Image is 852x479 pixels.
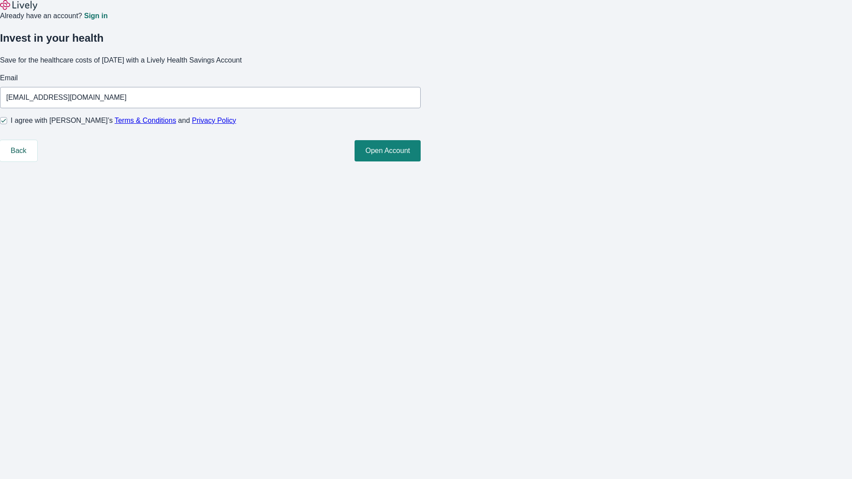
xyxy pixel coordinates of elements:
a: Sign in [84,12,107,20]
span: I agree with [PERSON_NAME]’s and [11,115,236,126]
button: Open Account [355,140,421,161]
a: Terms & Conditions [114,117,176,124]
a: Privacy Policy [192,117,237,124]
